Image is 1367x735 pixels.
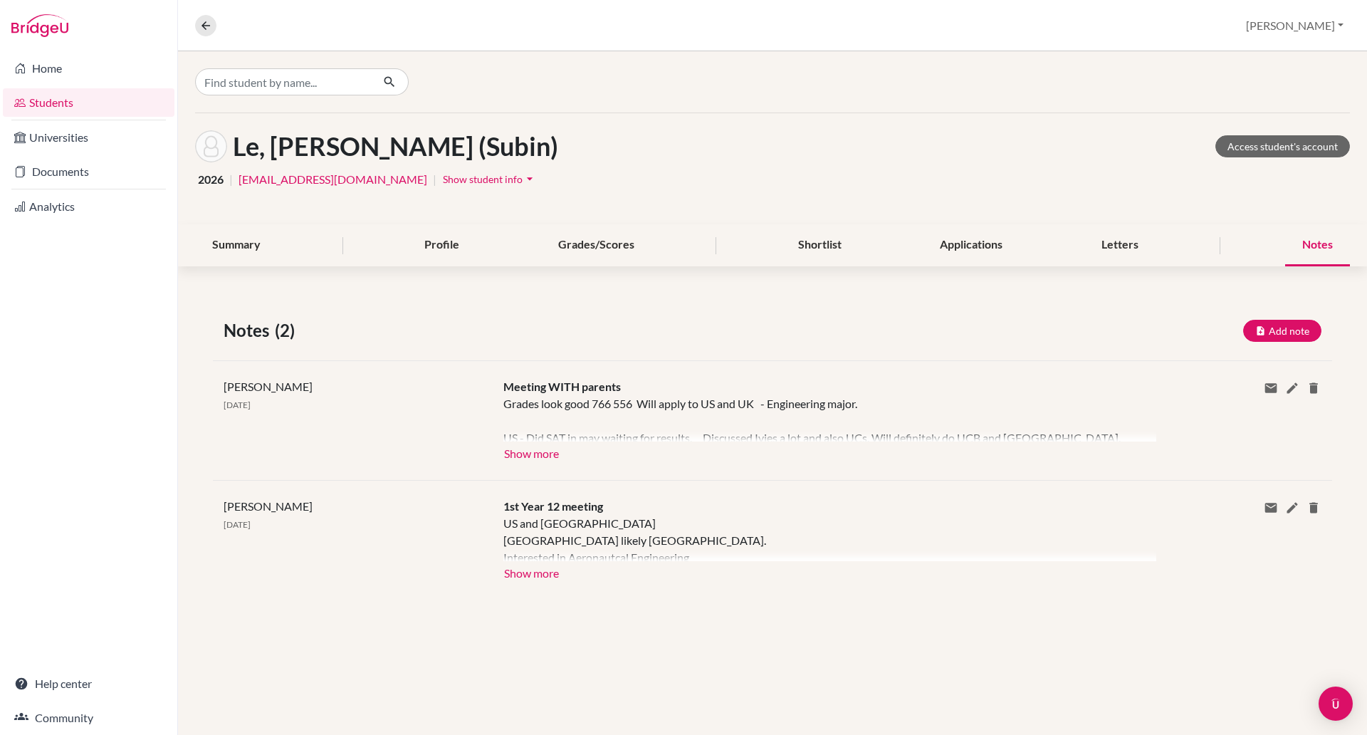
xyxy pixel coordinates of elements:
i: arrow_drop_down [523,172,537,186]
h1: Le, [PERSON_NAME] (Subin) [233,131,558,162]
div: Open Intercom Messenger [1319,687,1353,721]
span: | [433,171,436,188]
a: Documents [3,157,174,186]
div: Summary [195,224,278,266]
img: Anh Kiet (Subin) Le's avatar [195,130,227,162]
span: | [229,171,233,188]
button: Show more [503,442,560,463]
span: [DATE] [224,519,251,530]
div: Shortlist [781,224,859,266]
a: Access student's account [1215,135,1350,157]
span: (2) [275,318,300,343]
span: [DATE] [224,400,251,410]
button: Show more [503,561,560,583]
input: Find student by name... [195,68,372,95]
div: Profile [407,224,476,266]
a: Help center [3,669,174,698]
span: Notes [224,318,275,343]
span: [PERSON_NAME] [224,380,313,393]
div: Grades look good 766 556 Will apply to US and UK - Engineering major. US - Did SAT in may waiting... [503,395,1135,442]
div: Letters [1084,224,1156,266]
div: US and [GEOGRAPHIC_DATA] [GEOGRAPHIC_DATA] likely [GEOGRAPHIC_DATA]. Interested in Aeronautcal En... [503,515,1135,561]
a: Universities [3,123,174,152]
span: 1st Year 12 meeting [503,499,603,513]
a: Students [3,88,174,117]
div: Grades/Scores [541,224,651,266]
a: Analytics [3,192,174,221]
button: Add note [1243,320,1321,342]
a: Community [3,704,174,732]
button: [PERSON_NAME] [1240,12,1350,39]
img: Bridge-U [11,14,68,37]
div: Applications [923,224,1020,266]
span: [PERSON_NAME] [224,499,313,513]
span: Meeting WITH parents [503,380,621,393]
span: 2026 [198,171,224,188]
button: Show student infoarrow_drop_down [442,168,538,190]
a: [EMAIL_ADDRESS][DOMAIN_NAME] [239,171,427,188]
div: Notes [1285,224,1350,266]
span: Show student info [443,173,523,185]
a: Home [3,54,174,83]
